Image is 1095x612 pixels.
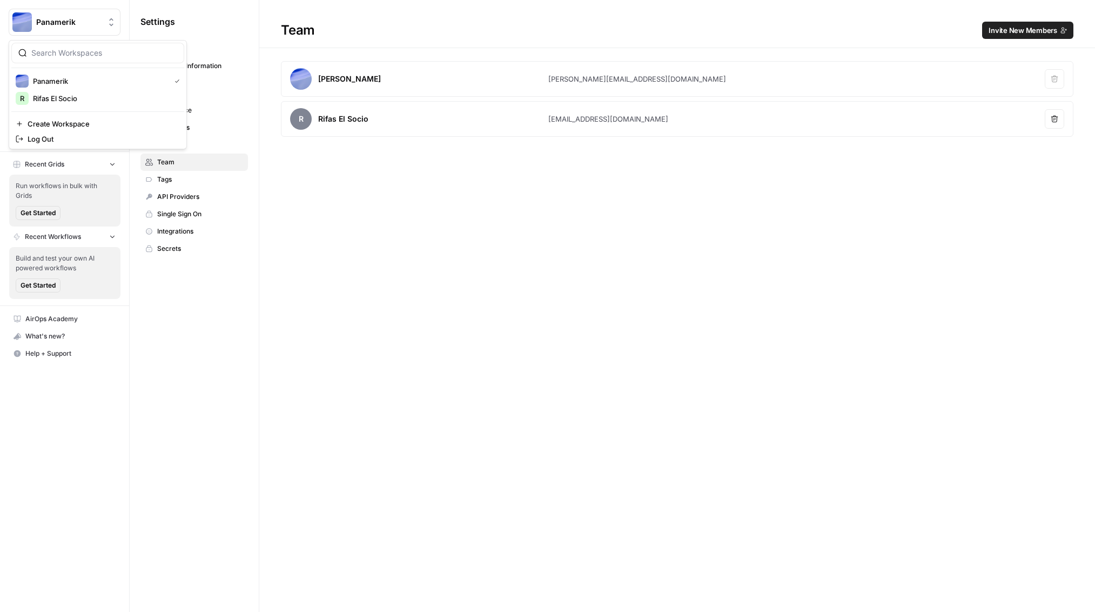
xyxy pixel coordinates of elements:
[157,244,243,254] span: Secrets
[140,223,248,240] a: Integrations
[259,22,1095,39] div: Team
[25,232,81,242] span: Recent Workflows
[31,48,177,58] input: Search Workspaces
[140,188,248,205] a: API Providers
[157,175,243,184] span: Tags
[989,25,1057,36] span: Invite New Members
[28,134,176,144] span: Log Out
[9,229,120,245] button: Recent Workflows
[11,131,184,147] a: Log Out
[157,123,243,132] span: Databases
[25,159,64,169] span: Recent Grids
[33,93,176,104] span: Rifas El Socio
[318,114,368,124] div: Rifas El Socio
[9,328,120,345] button: What's new?
[16,254,114,273] span: Build and test your own AI powered workflows
[157,227,243,236] span: Integrations
[140,15,175,28] span: Settings
[9,40,187,149] div: Workspace: Panamerik
[11,116,184,131] a: Create Workspace
[16,75,29,88] img: Panamerik Logo
[140,154,248,171] a: Team
[157,209,243,219] span: Single Sign On
[140,171,248,188] a: Tags
[28,118,176,129] span: Create Workspace
[25,314,116,324] span: AirOps Academy
[140,240,248,257] a: Secrets
[21,208,56,218] span: Get Started
[33,76,166,87] span: Panamerik
[982,22,1073,39] button: Invite New Members
[290,68,312,90] img: avatar
[9,9,120,36] button: Workspace: Panamerik
[9,345,120,362] button: Help + Support
[157,157,243,167] span: Team
[16,181,114,201] span: Run workflows in bulk with Grids
[9,328,120,344] div: What's new?
[157,140,243,150] span: Billing
[290,108,312,130] span: R
[12,12,32,32] img: Panamerik Logo
[548,74,726,84] div: [PERSON_NAME][EMAIL_ADDRESS][DOMAIN_NAME]
[16,206,61,220] button: Get Started
[140,102,248,119] a: Workspace
[25,349,116,358] span: Help + Support
[157,105,243,115] span: Workspace
[21,281,56,290] span: Get Started
[140,57,248,75] a: Personal Information
[140,119,248,136] a: Databases
[318,74,381,84] div: [PERSON_NAME]
[157,61,243,71] span: Personal Information
[36,17,102,28] span: Panamerik
[16,278,61,292] button: Get Started
[548,114,668,124] div: [EMAIL_ADDRESS][DOMAIN_NAME]
[9,156,120,172] button: Recent Grids
[140,205,248,223] a: Single Sign On
[20,93,24,104] span: R
[157,192,243,202] span: API Providers
[140,136,248,154] a: Billing
[9,310,120,328] a: AirOps Academy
